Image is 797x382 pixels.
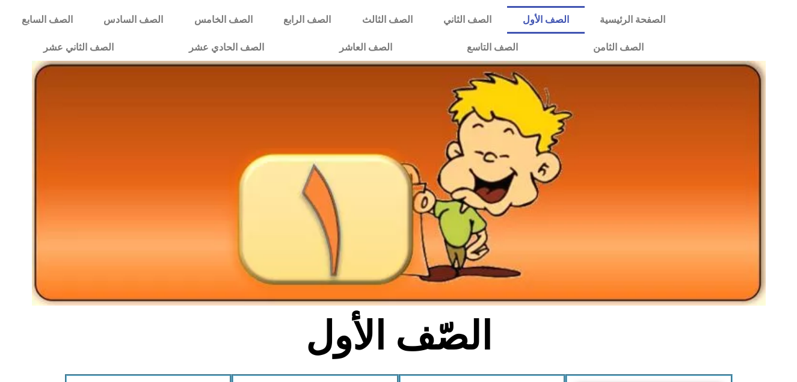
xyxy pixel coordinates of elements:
a: الصف الثاني [428,6,508,34]
a: الصف الأول [507,6,585,34]
a: الصف السادس [88,6,179,34]
a: الصف الخامس [179,6,268,34]
a: الصف السابع [6,6,88,34]
a: الصف التاسع [429,34,556,61]
a: الصف الرابع [268,6,347,34]
a: الصف الحادي عشر [152,34,302,61]
a: الصف الثالث [346,6,428,34]
a: الصف الثامن [556,34,682,61]
h2: الصّف الأول [200,313,597,360]
a: الصفحة الرئيسية [585,6,682,34]
a: الصف العاشر [301,34,429,61]
a: الصف الثاني عشر [6,34,152,61]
